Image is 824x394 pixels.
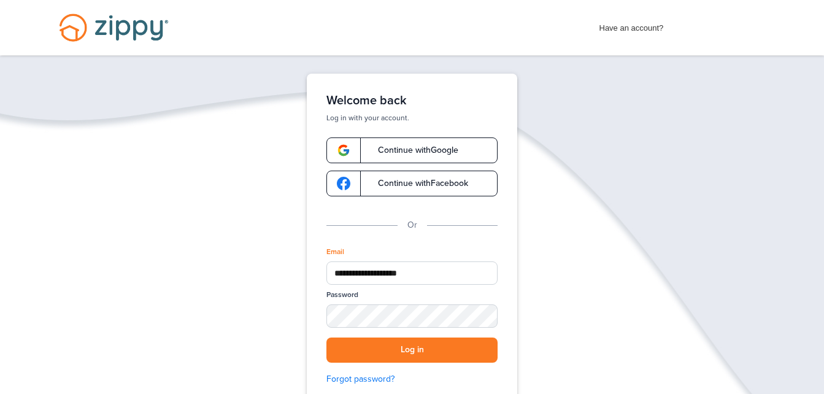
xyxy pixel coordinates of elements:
label: Email [326,247,344,257]
h1: Welcome back [326,93,498,108]
a: google-logoContinue withGoogle [326,137,498,163]
span: Have an account? [599,15,664,35]
a: google-logoContinue withFacebook [326,171,498,196]
label: Password [326,290,358,300]
span: Continue with Google [366,146,458,155]
p: Or [407,218,417,232]
input: Password [326,304,498,328]
span: Continue with Facebook [366,179,468,188]
a: Forgot password? [326,373,498,386]
input: Email [326,261,498,285]
p: Log in with your account. [326,113,498,123]
img: google-logo [337,144,350,157]
button: Log in [326,338,498,363]
img: google-logo [337,177,350,190]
